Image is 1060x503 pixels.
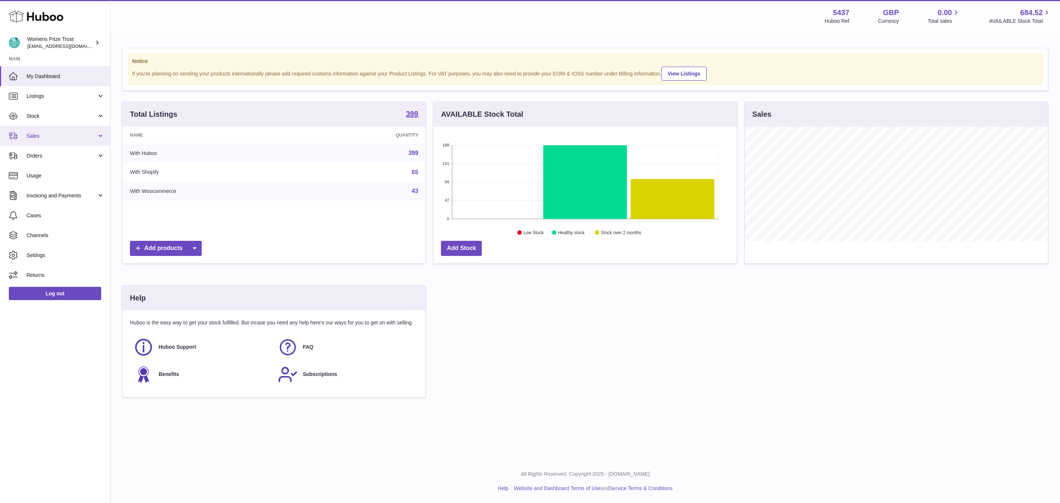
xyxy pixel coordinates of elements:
[134,365,271,384] a: Benefits
[511,485,672,492] li: and
[883,8,899,18] strong: GBP
[833,8,849,18] strong: 5437
[278,365,415,384] a: Subscriptions
[498,485,509,491] a: Help
[989,8,1051,25] a: 684.52 AVAILABLE Stock Total
[130,319,418,326] p: Huboo is the easy way to get your stock fulfilled. But incase you need any help here's our ways f...
[123,144,311,163] td: With Huboo
[412,169,418,175] a: 65
[26,133,97,140] span: Sales
[409,150,418,156] a: 399
[989,18,1051,25] span: AVAILABLE Stock Total
[278,337,415,357] a: FAQ
[26,152,97,159] span: Orders
[130,109,177,119] h3: Total Listings
[523,230,544,235] text: Low Stock
[134,337,271,357] a: Huboo Support
[130,241,202,256] a: Add products
[406,110,418,119] a: 399
[442,143,449,147] text: 188
[442,161,449,166] text: 141
[116,471,1054,478] p: All Rights Reserved. Copyright 2025 - [DOMAIN_NAME]
[609,485,673,491] a: Service Terms & Conditions
[601,230,641,235] text: Stock over 2 months
[159,344,196,351] span: Huboo Support
[825,18,849,25] div: Huboo Ref
[406,110,418,117] strong: 399
[447,217,449,221] text: 0
[752,109,771,119] h3: Sales
[938,8,952,18] span: 0.00
[123,127,311,144] th: Name
[159,371,179,378] span: Benefits
[27,36,93,50] div: Womens Prize Trust
[26,93,97,100] span: Listings
[26,232,105,239] span: Channels
[441,109,523,119] h3: AVAILABLE Stock Total
[1020,8,1043,18] span: 684.52
[26,272,105,279] span: Returns
[9,287,101,300] a: Log out
[441,241,482,256] a: Add Stock
[514,485,601,491] a: Website and Dashboard Terms of Use
[445,198,449,203] text: 47
[412,188,418,194] a: 43
[878,18,899,25] div: Currency
[26,113,97,120] span: Stock
[445,180,449,184] text: 94
[303,371,337,378] span: Subscriptions
[303,344,314,351] span: FAQ
[26,192,97,199] span: Invoicing and Payments
[26,73,105,80] span: My Dashboard
[311,127,425,144] th: Quantity
[928,8,960,25] a: 0.00 Total sales
[26,172,105,179] span: Usage
[558,230,585,235] text: Healthy stock
[123,163,311,182] td: With Shopify
[27,43,108,49] span: [EMAIL_ADDRESS][DOMAIN_NAME]
[132,58,1038,65] strong: Notice
[130,293,146,303] h3: Help
[9,37,20,48] img: internalAdmin-5437@internal.huboo.com
[928,18,960,25] span: Total sales
[26,252,105,259] span: Settings
[661,67,707,81] a: View Listings
[26,212,105,219] span: Cases
[123,182,311,201] td: With Woocommerce
[132,66,1038,81] div: If you're planning on sending your products internationally please add required customs informati...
